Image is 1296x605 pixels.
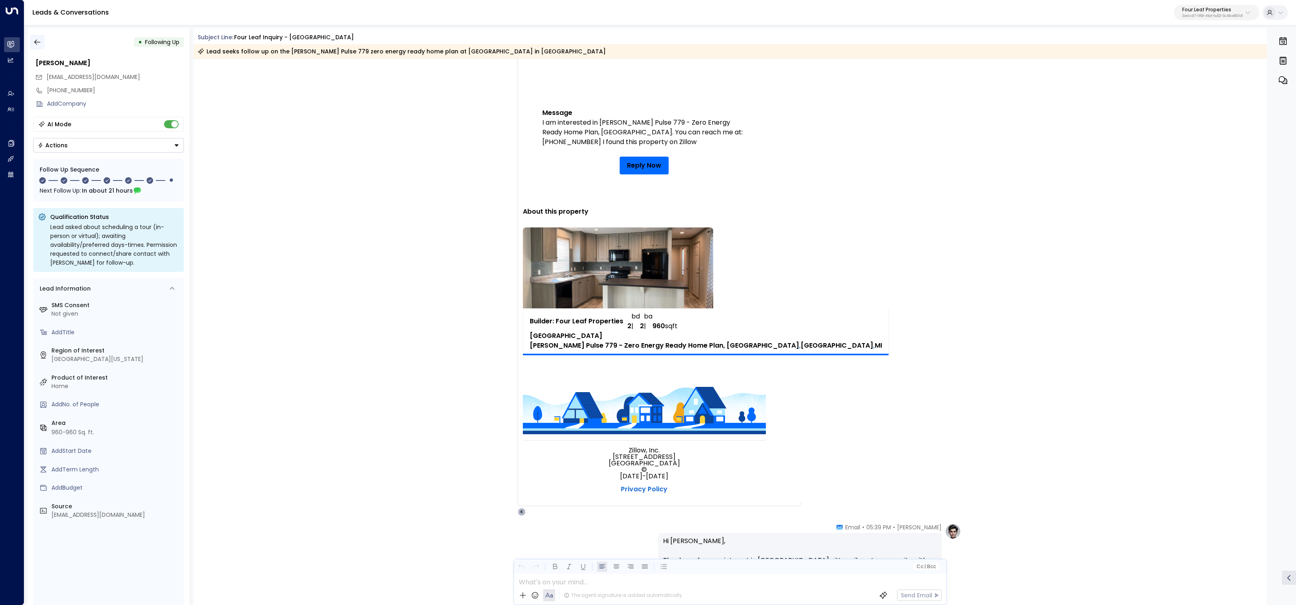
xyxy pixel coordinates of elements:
[33,138,184,153] button: Actions
[913,563,939,571] button: Cc|Bcc
[51,374,181,382] label: Product of Interest
[36,58,184,68] div: [PERSON_NAME]
[47,120,71,128] div: AI Mode
[613,454,676,460] span: [STREET_ADDRESS]
[51,328,181,337] div: AddTitle
[531,562,541,572] button: Redo
[51,428,94,437] div: 960-960 Sq. ft.
[1174,5,1259,20] button: Four Leaf Properties34e1cd17-0f68-49af-bd32-3c48ce8611d1
[51,484,181,492] div: AddBudget
[845,523,860,531] span: Email
[564,592,682,599] div: The agent signature is added automatically
[530,331,882,350] a: [GEOGRAPHIC_DATA][PERSON_NAME] Pulse 779 - Zero Energy Ready Home Plan, [GEOGRAPHIC_DATA],[GEOGRA...
[629,447,660,454] span: Zillow, Inc.
[38,142,68,149] div: Actions
[875,341,882,350] span: MI
[51,502,181,511] label: Source
[542,89,746,147] p: I am interested in [PERSON_NAME] Pulse 779 - Zero Energy Ready Home Plan, [GEOGRAPHIC_DATA]. You ...
[198,33,233,41] span: Subject Line:
[198,47,606,55] div: Lead seeks follow up on the [PERSON_NAME] Pulse 779 zero energy ready home plan at [GEOGRAPHIC_DA...
[530,315,623,327] span: Builder: Four Leaf Properties
[627,321,631,331] span: 2
[51,355,181,363] div: [GEOGRAPHIC_DATA][US_STATE]
[1182,7,1243,12] p: Four Leaf Properties
[530,312,627,331] td: Property price Builder name
[609,460,680,467] span: [GEOGRAPHIC_DATA]
[47,100,184,108] div: AddCompany
[627,162,661,169] span: Reply Now
[51,346,181,355] label: Region of Interest
[145,38,179,46] span: Following Up
[51,400,181,409] div: AddNo. of People
[945,523,961,539] img: profile-logo.png
[644,312,652,331] span: ba |
[47,73,140,81] span: braysonhardy02@icloud.com
[631,312,640,331] span: bd |
[51,310,181,318] div: Not given
[523,207,588,216] strong: About this property
[51,511,181,519] div: [EMAIL_ADDRESS][DOMAIN_NAME]
[523,227,713,308] td: Property photo
[652,321,665,331] span: 960
[862,523,864,531] span: •
[50,223,179,267] div: Lead asked about scheduling a tour (in-person or virtual); awaiting availability/preferred days-t...
[82,186,133,195] span: In about 21 hours
[40,166,177,174] div: Follow Up Sequence
[1182,15,1243,18] p: 34e1cd17-0f68-49af-bd32-3c48ce8611d1
[620,467,668,480] span: © ‌[DATE]-[DATE]
[51,465,181,474] div: AddTerm Length
[627,312,678,331] td: Property facts 3 bed 3 bath 1986 square feet
[51,419,181,427] label: Area
[523,331,889,350] td: Property address 123 Price St.Daly CityCA
[866,523,891,531] span: 05:39 PM
[897,523,942,531] span: [PERSON_NAME]
[234,33,354,42] div: Four Leaf Inquiry - [GEOGRAPHIC_DATA]
[51,447,181,455] div: AddStart Date
[138,35,142,49] div: •
[32,8,109,17] a: Leads & Conversations
[51,382,181,391] div: Home
[542,108,572,117] strong: Message
[51,301,181,310] label: SMS Consent
[518,508,526,516] div: K
[523,384,766,434] img: url
[37,284,91,293] div: Lead Information
[924,564,926,569] span: |
[33,138,184,153] div: Button group with a nested menu
[893,523,895,531] span: •
[40,186,177,195] div: Next Follow Up:
[47,73,140,81] span: [EMAIL_ADDRESS][DOMAIN_NAME]
[621,486,667,492] a: Privacy Policy
[47,86,184,95] div: [PHONE_NUMBER]
[620,157,669,174] a: Reply Now
[530,331,602,341] span: [GEOGRAPHIC_DATA]
[665,321,678,331] span: sqft
[801,341,873,350] span: [GEOGRAPHIC_DATA]
[516,562,526,572] button: Undo
[530,341,799,350] span: [PERSON_NAME] Pulse 779 - Zero Energy Ready Home Plan, [GEOGRAPHIC_DATA]
[50,213,179,221] p: Qualification Status
[916,564,936,569] span: Cc Bcc
[640,321,644,331] span: 2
